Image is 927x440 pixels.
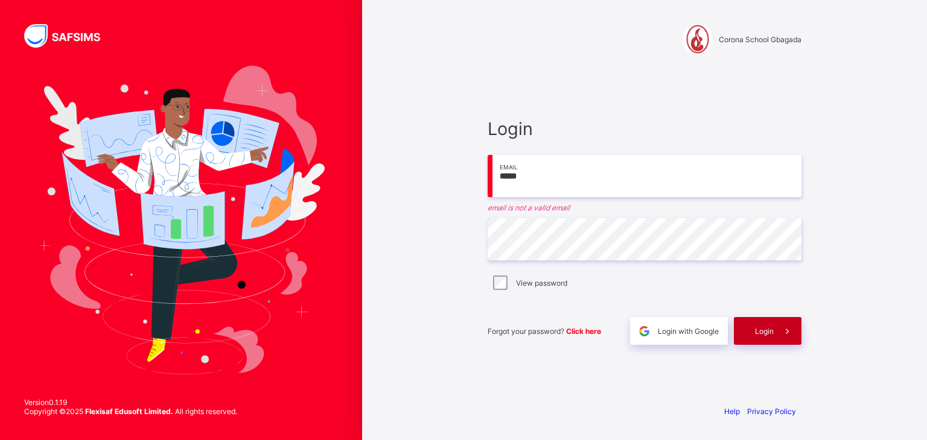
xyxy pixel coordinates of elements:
[724,407,740,416] a: Help
[658,327,719,336] span: Login with Google
[37,66,325,374] img: Hero Image
[24,407,237,416] span: Copyright © 2025 All rights reserved.
[719,35,801,44] span: Corona School Gbagada
[747,407,796,416] a: Privacy Policy
[637,324,651,338] img: google.396cfc9801f0270233282035f929180a.svg
[85,407,173,416] strong: Flexisaf Edusoft Limited.
[488,327,601,336] span: Forgot your password?
[488,203,801,212] em: email is not a valid email
[24,398,237,407] span: Version 0.1.19
[566,327,601,336] a: Click here
[24,24,115,48] img: SAFSIMS Logo
[516,278,567,288] label: View password
[755,327,774,336] span: Login
[488,118,801,139] span: Login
